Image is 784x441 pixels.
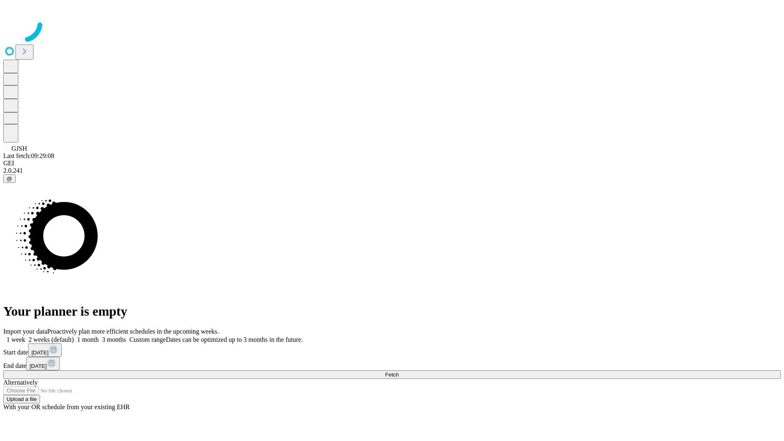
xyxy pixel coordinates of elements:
[102,336,126,343] span: 3 months
[28,343,62,357] button: [DATE]
[47,328,219,335] span: Proactively plan more efficient schedules in the upcoming weeks.
[3,370,781,379] button: Fetch
[3,174,16,183] button: @
[31,350,49,356] span: [DATE]
[385,372,399,378] span: Fetch
[3,379,38,386] span: Alternatively
[3,304,781,319] h1: Your planner is empty
[166,336,303,343] span: Dates can be optimized up to 3 months in the future.
[7,336,25,343] span: 1 week
[29,363,47,369] span: [DATE]
[7,176,12,182] span: @
[3,328,47,335] span: Import your data
[3,395,40,403] button: Upload a file
[3,357,781,370] div: End date
[29,336,74,343] span: 2 weeks (default)
[11,145,27,152] span: GJSH
[3,152,54,159] span: Last fetch: 09:29:08
[77,336,99,343] span: 1 month
[3,167,781,174] div: 2.0.241
[129,336,166,343] span: Custom range
[3,160,781,167] div: GEI
[3,343,781,357] div: Start date
[3,403,130,410] span: With your OR schedule from your existing EHR
[26,357,60,370] button: [DATE]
